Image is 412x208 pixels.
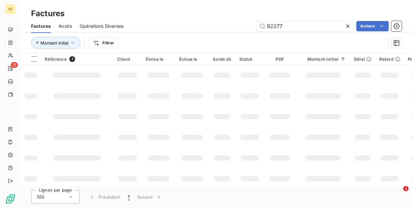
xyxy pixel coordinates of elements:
[300,57,346,62] div: Montant initial
[31,8,64,19] h3: Factures
[69,56,75,62] span: 1
[124,190,133,204] button: 1
[213,57,231,62] div: Solde dû
[37,194,44,200] span: 100
[239,57,260,62] div: Statut
[11,62,18,68] span: 12
[31,37,80,49] button: Montant initial
[80,23,123,29] span: Opérations Diverses
[85,190,124,204] button: Précédent
[59,23,72,29] span: Avoirs
[88,38,118,48] button: Filtrer
[146,57,171,62] div: Émise le
[179,57,205,62] div: Échue le
[379,57,400,62] div: Retard
[390,186,406,202] iframe: Intercom live chat
[403,186,408,191] span: 2
[40,40,68,46] span: Montant initial
[354,57,372,62] div: Délai
[356,21,389,31] button: Actions
[45,57,67,62] span: Référence
[128,194,130,200] span: 1
[5,4,16,14] div: GF
[31,23,51,29] span: Factures
[257,21,354,31] input: Rechercher
[5,194,16,204] img: Logo LeanPay
[133,190,166,204] button: Suivant
[268,57,292,62] div: PDF
[117,57,138,62] div: Client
